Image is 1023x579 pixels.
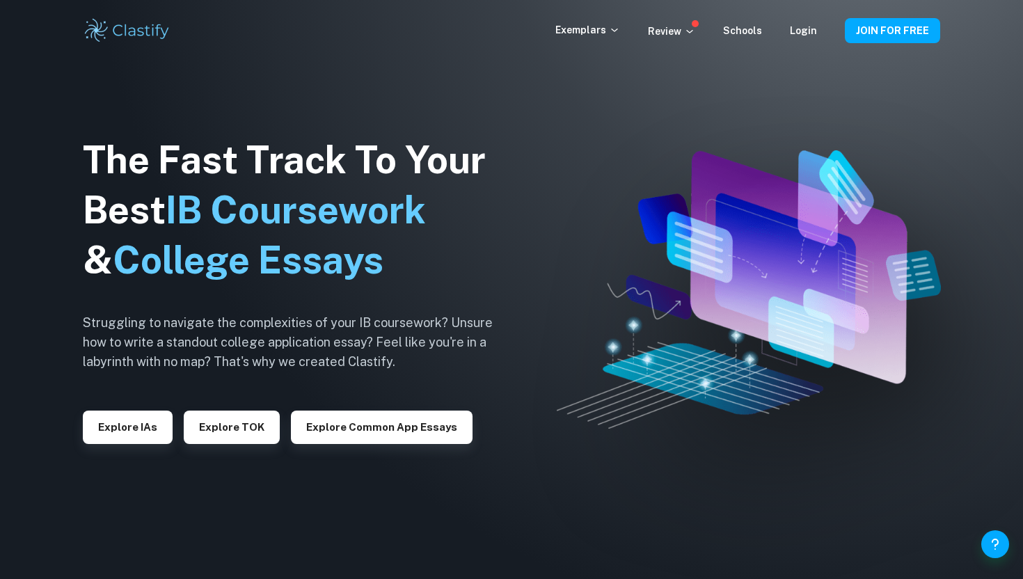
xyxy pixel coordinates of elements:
span: IB Coursework [166,188,426,232]
button: Explore Common App essays [291,411,473,444]
button: JOIN FOR FREE [845,18,940,43]
img: Clastify hero [557,150,941,428]
button: Explore TOK [184,411,280,444]
p: Exemplars [555,22,620,38]
a: Explore TOK [184,420,280,433]
a: Schools [723,25,762,36]
a: Explore Common App essays [291,420,473,433]
h6: Struggling to navigate the complexities of your IB coursework? Unsure how to write a standout col... [83,313,514,372]
a: Explore IAs [83,420,173,433]
button: Explore IAs [83,411,173,444]
p: Review [648,24,695,39]
a: Login [790,25,817,36]
span: College Essays [113,238,383,282]
h1: The Fast Track To Your Best & [83,135,514,285]
button: Help and Feedback [981,530,1009,558]
img: Clastify logo [83,17,171,45]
